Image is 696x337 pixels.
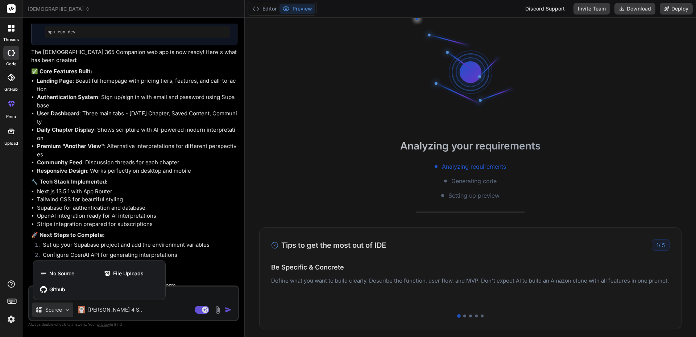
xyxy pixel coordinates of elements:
[49,286,65,293] span: Github
[4,140,18,147] label: Upload
[49,270,74,277] span: No Source
[6,114,16,120] label: prem
[5,313,17,325] img: settings
[3,37,19,43] label: threads
[6,61,16,67] label: code
[4,86,18,93] label: GitHub
[113,270,144,277] span: File Uploads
